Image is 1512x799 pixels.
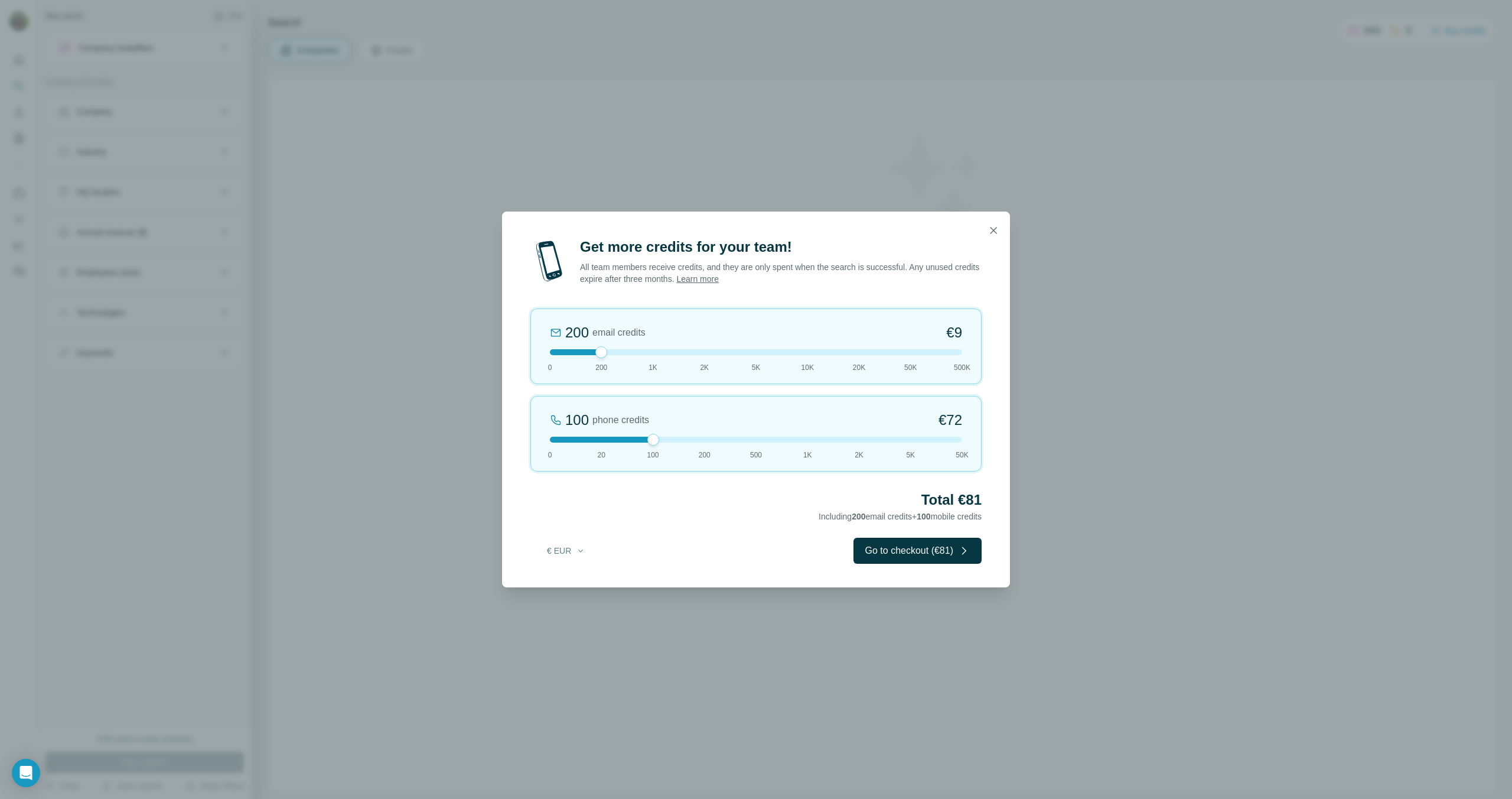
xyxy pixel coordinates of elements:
span: 0 [548,362,552,373]
span: email credits [592,326,646,340]
h2: Total €81 [530,491,982,509]
button: € EUR [539,540,594,561]
p: All team members receive credits, and they are only spent when the search is successful. Any unus... [580,261,982,285]
span: €72 [939,411,962,430]
span: 500 [750,450,762,460]
span: 200 [699,450,711,460]
span: 50K [904,362,917,373]
span: 20K [853,362,865,373]
img: mobile-phone [530,238,568,285]
a: Learn more [676,274,719,284]
div: 100 [565,411,589,430]
span: 10K [801,362,814,373]
span: 50K [956,450,968,460]
span: 20 [598,450,605,460]
span: phone credits [592,413,649,427]
span: 200 [595,362,607,373]
span: 1K [803,450,812,460]
button: Go to checkout (€81) [853,538,982,564]
span: 5K [906,450,915,460]
span: 200 [852,512,865,521]
span: Including email credits + mobile credits [819,512,982,521]
span: 100 [917,512,930,521]
div: Open Intercom Messenger [12,759,40,787]
span: 0 [548,450,552,460]
span: 2K [855,450,863,460]
span: 2K [700,362,709,373]
span: 500K [954,362,970,373]
span: 100 [647,450,659,460]
span: 1K [649,362,657,373]
span: 5K [752,362,761,373]
div: 200 [565,323,589,342]
span: €9 [946,323,962,342]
